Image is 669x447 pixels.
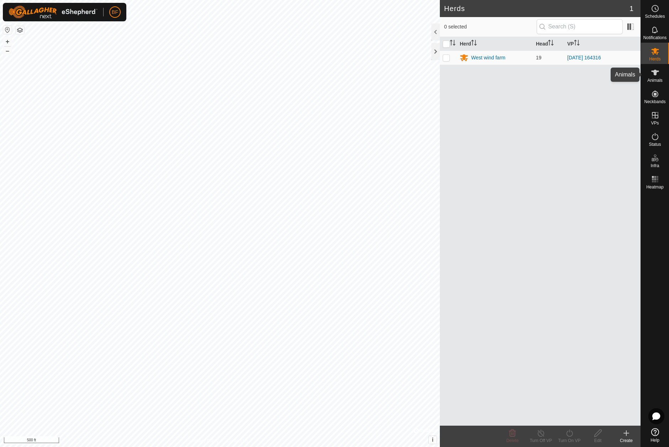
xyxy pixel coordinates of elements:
span: Animals [647,78,663,83]
span: Infra [650,164,659,168]
div: West wind farm [471,54,505,62]
button: Map Layers [16,26,24,34]
span: Herds [649,57,660,61]
p-sorticon: Activate to sort [471,41,477,47]
input: Search (S) [537,19,623,34]
th: Head [533,37,564,51]
span: BF [112,9,118,16]
span: Notifications [643,36,667,40]
a: Help [641,425,669,445]
span: i [432,437,433,443]
span: Heatmap [646,185,664,189]
span: VPs [651,121,659,125]
div: Turn On VP [555,437,584,444]
img: Gallagher Logo [9,6,98,18]
a: [DATE] 164316 [567,55,601,60]
div: Edit [584,437,612,444]
p-sorticon: Activate to sort [574,41,580,47]
p-sorticon: Activate to sort [450,41,455,47]
th: Herd [457,37,533,51]
span: 0 selected [444,23,537,31]
span: Schedules [645,14,665,18]
span: 1 [630,3,633,14]
div: Create [612,437,641,444]
div: Turn Off VP [527,437,555,444]
button: Reset Map [3,26,12,34]
p-sorticon: Activate to sort [548,41,554,47]
button: – [3,47,12,55]
button: i [429,436,437,444]
h2: Herds [444,4,630,13]
a: Contact Us [227,438,248,444]
a: Privacy Policy [192,438,218,444]
span: Delete [506,438,519,443]
span: 19 [536,55,542,60]
th: VP [564,37,641,51]
span: Status [649,142,661,147]
span: Neckbands [644,100,665,104]
button: + [3,37,12,46]
span: Help [650,438,659,442]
